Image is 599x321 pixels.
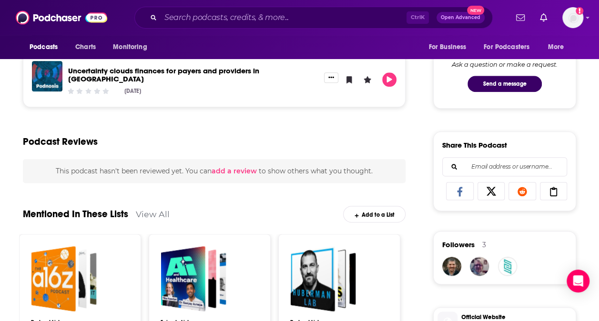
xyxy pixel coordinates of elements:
[124,88,141,94] div: [DATE]
[467,76,542,92] button: Send a message
[536,10,551,26] a: Show notifications dropdown
[67,87,110,94] div: Community Rating: 0 out of 5
[498,257,517,276] img: laurenglaza
[23,38,70,56] button: open menu
[324,72,338,83] button: Show More Button
[508,182,536,200] a: Share on Reddit
[428,40,466,54] span: For Business
[512,10,528,26] a: Show notifications dropdown
[56,167,373,175] span: This podcast hasn't been reviewed yet. You can to show others what you thought.
[477,38,543,56] button: open menu
[68,66,259,83] a: Uncertainty clouds finances for payers and providers in Q2
[567,270,589,292] div: Open Intercom Messenger
[541,38,576,56] button: open menu
[30,40,58,54] span: Podcasts
[134,7,493,29] div: Search podcasts, credits, & more...
[548,40,564,54] span: More
[342,72,356,87] button: Bookmark Episode
[446,182,474,200] a: Share on Facebook
[382,72,396,87] button: Play
[441,15,480,20] span: Open Advanced
[484,40,529,54] span: For Podcasters
[136,209,170,219] a: View All
[467,6,484,15] span: New
[540,182,568,200] a: Copy Link
[406,11,429,24] span: Ctrl K
[212,166,257,176] button: add a review
[161,10,406,25] input: Search podcasts, credits, & more...
[442,257,461,276] img: vincegalloro
[576,7,583,15] svg: Add a profile image
[477,182,505,200] a: Share on X/Twitter
[290,246,356,311] a: Phenomix - National Healthcare/National
[23,208,128,220] a: Mentioned In These Lists
[437,12,485,23] button: Open AdvancedNew
[562,7,583,28] button: Show profile menu
[106,38,159,56] button: open menu
[562,7,583,28] img: User Profile
[32,61,62,91] img: Uncertainty clouds finances for payers and providers in Q2
[442,157,567,176] div: Search followers
[442,240,475,249] span: Followers
[69,38,102,56] a: Charts
[161,246,226,311] a: AI episode list
[113,40,147,54] span: Monitoring
[422,38,478,56] button: open menu
[75,40,96,54] span: Charts
[31,246,97,311] a: $$$$, Owners, Principals, Founders, US, Active
[16,9,107,27] img: Podchaser - Follow, Share and Rate Podcasts
[360,72,375,87] button: Leave a Rating
[23,136,98,148] h3: Podcast Reviews
[470,257,489,276] img: gabrieleaikens
[562,7,583,28] span: Logged in as amanda.moss
[442,140,507,150] h3: Share This Podcast
[452,60,558,68] div: Ask a question or make a request.
[450,158,559,176] input: Email address or username...
[343,206,406,222] div: Add to a List
[482,241,486,249] div: 3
